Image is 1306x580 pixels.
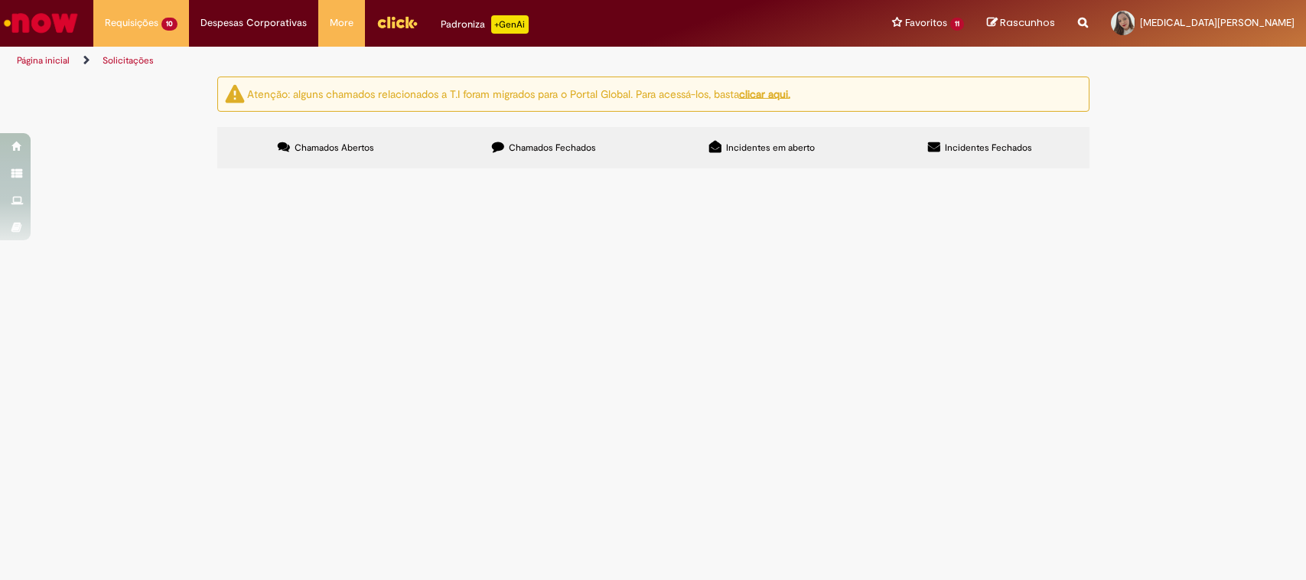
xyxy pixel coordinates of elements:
span: [MEDICAL_DATA][PERSON_NAME] [1140,16,1295,29]
img: click_logo_yellow_360x200.png [376,11,418,34]
a: clicar aqui. [739,86,790,100]
span: Requisições [105,15,158,31]
span: Despesas Corporativas [200,15,307,31]
div: Padroniza [441,15,529,34]
span: Incidentes Fechados [945,142,1032,154]
a: Página inicial [17,54,70,67]
a: Solicitações [103,54,154,67]
ul: Trilhas de página [11,47,859,75]
span: 11 [950,18,964,31]
a: Rascunhos [987,16,1055,31]
span: Incidentes em aberto [726,142,815,154]
ng-bind-html: Atenção: alguns chamados relacionados a T.I foram migrados para o Portal Global. Para acessá-los,... [247,86,790,100]
span: Favoritos [905,15,947,31]
p: +GenAi [491,15,529,34]
span: 10 [161,18,177,31]
span: More [330,15,353,31]
span: Rascunhos [1000,15,1055,30]
span: Chamados Fechados [509,142,596,154]
img: ServiceNow [2,8,80,38]
span: Chamados Abertos [295,142,374,154]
